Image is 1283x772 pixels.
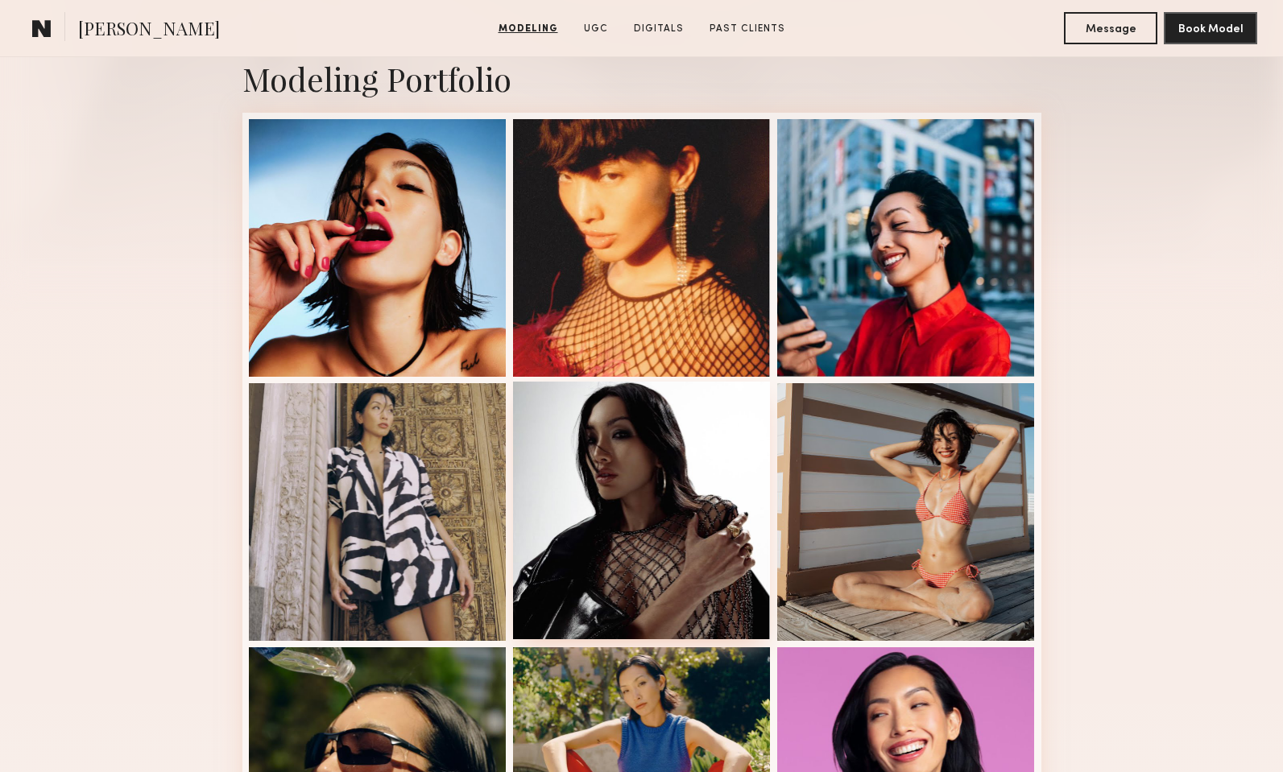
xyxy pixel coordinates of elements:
a: Digitals [627,22,690,36]
a: Past Clients [703,22,792,36]
div: Modeling Portfolio [242,57,1041,100]
a: Modeling [492,22,565,36]
button: Book Model [1164,12,1257,44]
a: Book Model [1164,21,1257,35]
a: UGC [577,22,615,36]
span: [PERSON_NAME] [78,16,220,44]
button: Message [1064,12,1157,44]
